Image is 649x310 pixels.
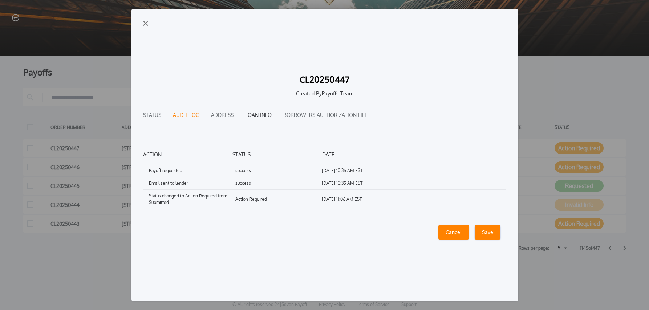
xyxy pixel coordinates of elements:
button: Borrowers Authorization File [283,103,368,127]
h1: DATE [322,151,412,158]
h1: [DATE] 10:35 AM EST [322,167,408,174]
button: Status [143,103,161,127]
h1: ACTION [143,151,233,158]
h1: Created By Payoffs Team [149,90,500,97]
img: exit-icon [143,21,148,26]
button: Loan Info [245,103,272,127]
button: Cancel [438,225,469,240]
h1: Action Required [235,196,322,203]
h1: Email sent to lender [149,180,235,187]
h1: [DATE] 11:06 AM EST [322,196,408,203]
h1: [DATE] 10:35 AM EST [322,180,408,187]
h1: success [235,180,322,187]
h1: Payoff requested [149,167,235,174]
h1: STATUS [232,151,322,158]
button: Audit Log [173,103,199,127]
h1: CL20250447 [300,75,349,84]
h1: success [235,167,322,174]
h1: Status changed to Action Required from Submitted [149,193,235,206]
button: exit-iconCL20250447Created ByPayoffs TeamStatusAudit LogAddressLoan InfoBorrowers Authorization F... [131,9,518,301]
button: Address [211,103,234,127]
button: Save [475,225,500,240]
